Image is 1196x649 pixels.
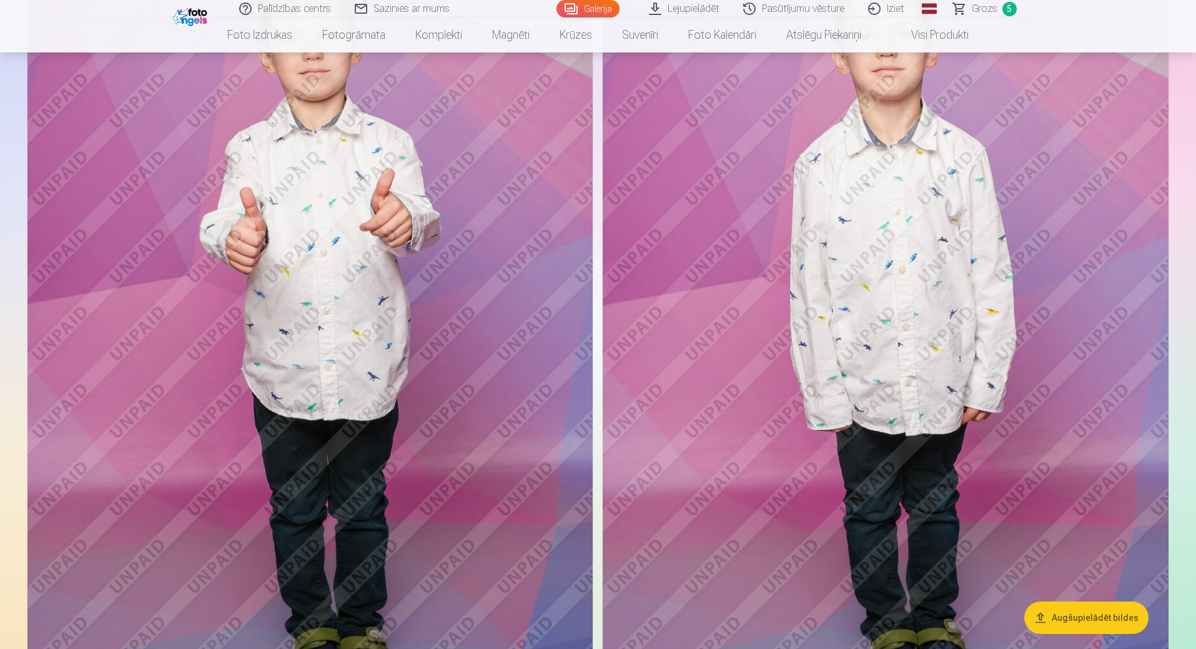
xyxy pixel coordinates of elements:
a: Krūzes [545,17,607,52]
img: /fa1 [172,5,210,26]
span: 5 [1002,2,1017,16]
a: Foto izdrukas [212,17,307,52]
a: Foto kalendāri [673,17,771,52]
a: Komplekti [400,17,477,52]
a: Magnēti [477,17,545,52]
a: Suvenīri [607,17,673,52]
span: Grozs [972,1,997,16]
button: Augšupielādēt bildes [1024,602,1149,634]
a: Fotogrāmata [307,17,400,52]
a: Visi produkti [876,17,984,52]
a: Atslēgu piekariņi [771,17,876,52]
